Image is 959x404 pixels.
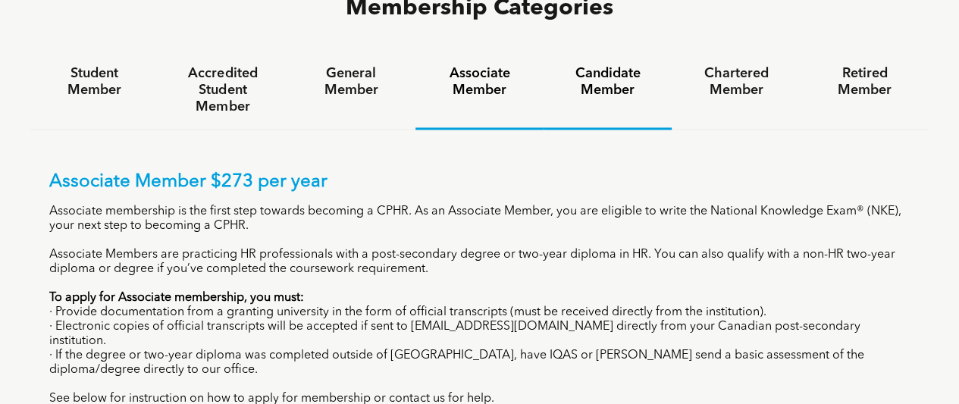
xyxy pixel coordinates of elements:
[301,65,402,99] h4: General Member
[557,65,658,99] h4: Candidate Member
[49,349,910,377] p: · If the degree or two-year diploma was completed outside of [GEOGRAPHIC_DATA], have IQAS or [PER...
[814,65,915,99] h4: Retired Member
[172,65,273,115] h4: Accredited Student Member
[49,248,910,277] p: Associate Members are practicing HR professionals with a post-secondary degree or two-year diplom...
[49,205,910,233] p: Associate membership is the first step towards becoming a CPHR. As an Associate Member, you are e...
[685,65,786,99] h4: Chartered Member
[49,292,304,304] strong: To apply for Associate membership, you must:
[44,65,145,99] h4: Student Member
[49,320,910,349] p: · Electronic copies of official transcripts will be accepted if sent to [EMAIL_ADDRESS][DOMAIN_NA...
[49,305,910,320] p: · Provide documentation from a granting university in the form of official transcripts (must be r...
[49,171,910,193] p: Associate Member $273 per year
[429,65,530,99] h4: Associate Member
